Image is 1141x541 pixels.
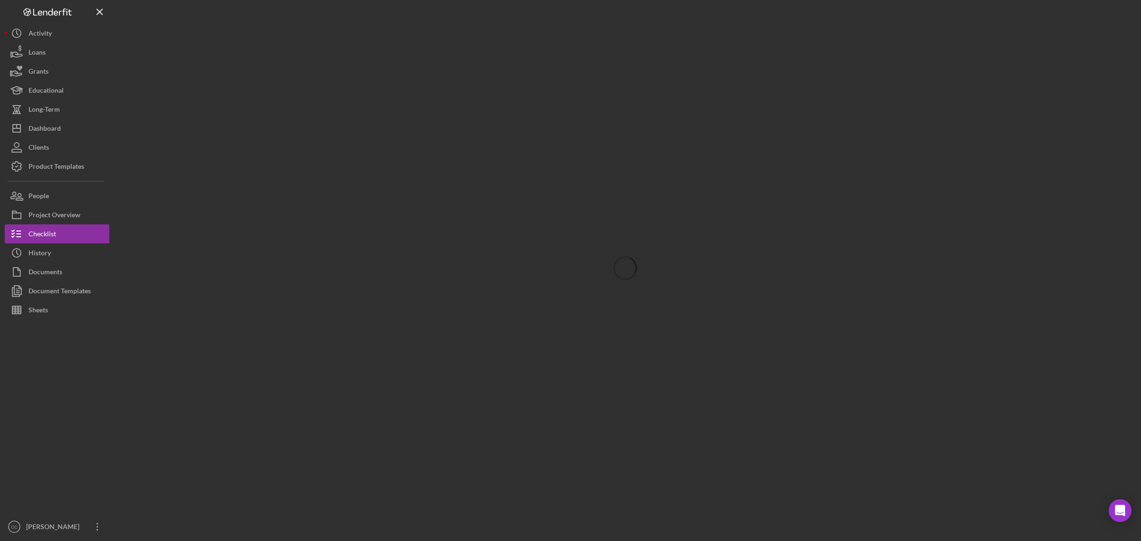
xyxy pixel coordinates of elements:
[29,24,52,45] div: Activity
[29,224,56,246] div: Checklist
[29,119,61,140] div: Dashboard
[5,138,109,157] button: Clients
[29,157,84,178] div: Product Templates
[29,62,48,83] div: Grants
[29,243,51,265] div: History
[29,100,60,121] div: Long-Term
[5,62,109,81] button: Grants
[1109,499,1131,522] div: Open Intercom Messenger
[5,224,109,243] button: Checklist
[5,281,109,300] button: Document Templates
[5,205,109,224] button: Project Overview
[29,138,49,159] div: Clients
[5,186,109,205] button: People
[5,517,109,536] button: CC[PERSON_NAME]
[29,81,64,102] div: Educational
[5,100,109,119] button: Long-Term
[5,81,109,100] button: Educational
[29,186,49,208] div: People
[5,300,109,319] button: Sheets
[29,262,62,284] div: Documents
[29,43,46,64] div: Loans
[5,157,109,176] button: Product Templates
[5,262,109,281] button: Documents
[5,43,109,62] button: Loans
[29,281,91,303] div: Document Templates
[11,524,18,530] text: CC
[5,24,109,43] button: Activity
[29,205,80,227] div: Project Overview
[29,300,48,322] div: Sheets
[24,517,86,539] div: [PERSON_NAME]
[5,243,109,262] button: History
[5,119,109,138] button: Dashboard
